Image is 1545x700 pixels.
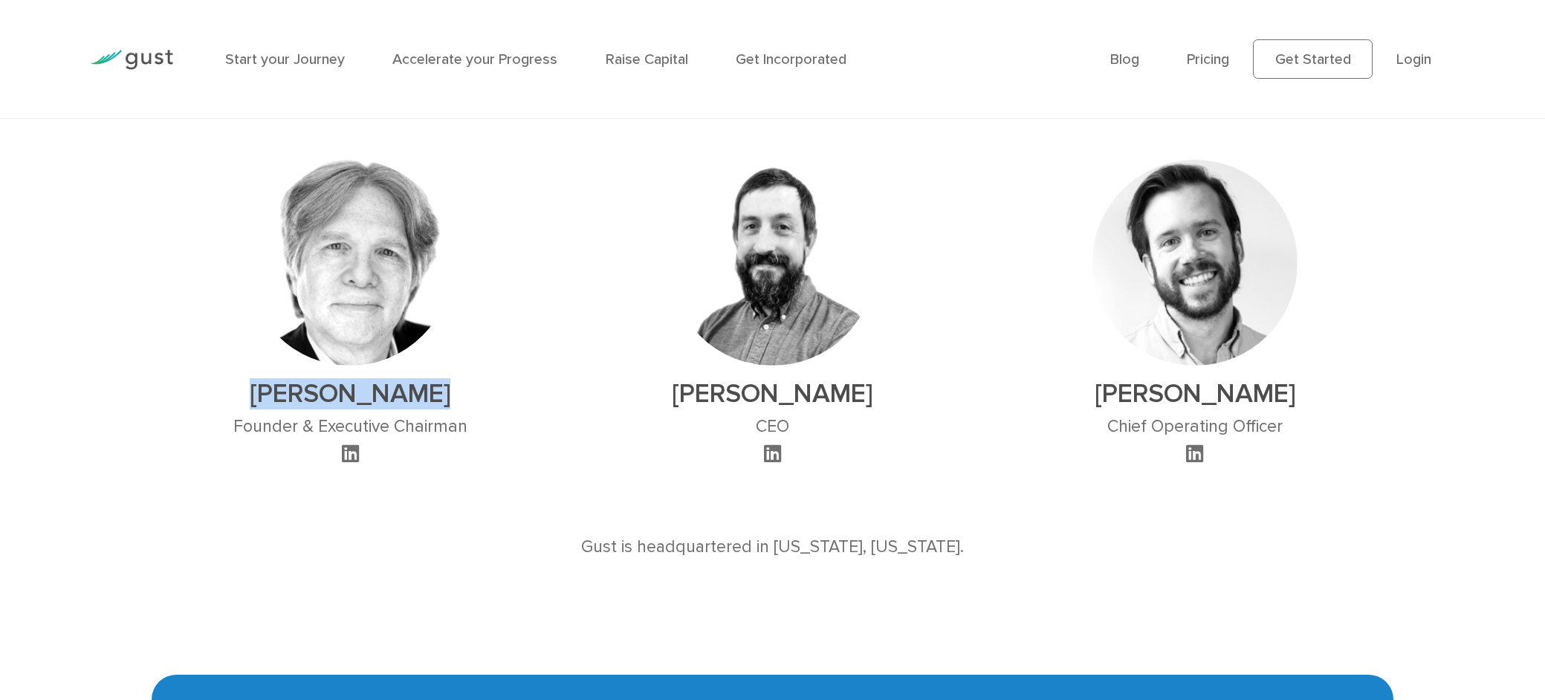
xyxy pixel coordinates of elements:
a: Accelerate your Progress [392,51,557,68]
a: Start your Journey [225,51,345,68]
img: Peter Swan [670,160,875,365]
h3: Founder & Executive Chairman [233,416,467,437]
a: Raise Capital [606,51,688,68]
img: Gust Logo [90,50,173,70]
a: Login [1396,51,1431,68]
a: Blog [1110,51,1139,68]
h2: [PERSON_NAME] [1092,378,1298,409]
h2: [PERSON_NAME] [233,378,467,409]
h3: CEO [670,416,875,437]
a: Get Started [1253,39,1373,79]
a: Pricing [1187,51,1229,68]
img: Ryan Nash [1092,160,1298,365]
img: David Rose [247,160,453,365]
p: Gust is headquartered in [US_STATE], [US_STATE]. [191,534,1354,560]
h3: Chief Operating Officer [1092,416,1298,437]
a: Get Incorporated [736,51,846,68]
h2: [PERSON_NAME] [670,378,875,409]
